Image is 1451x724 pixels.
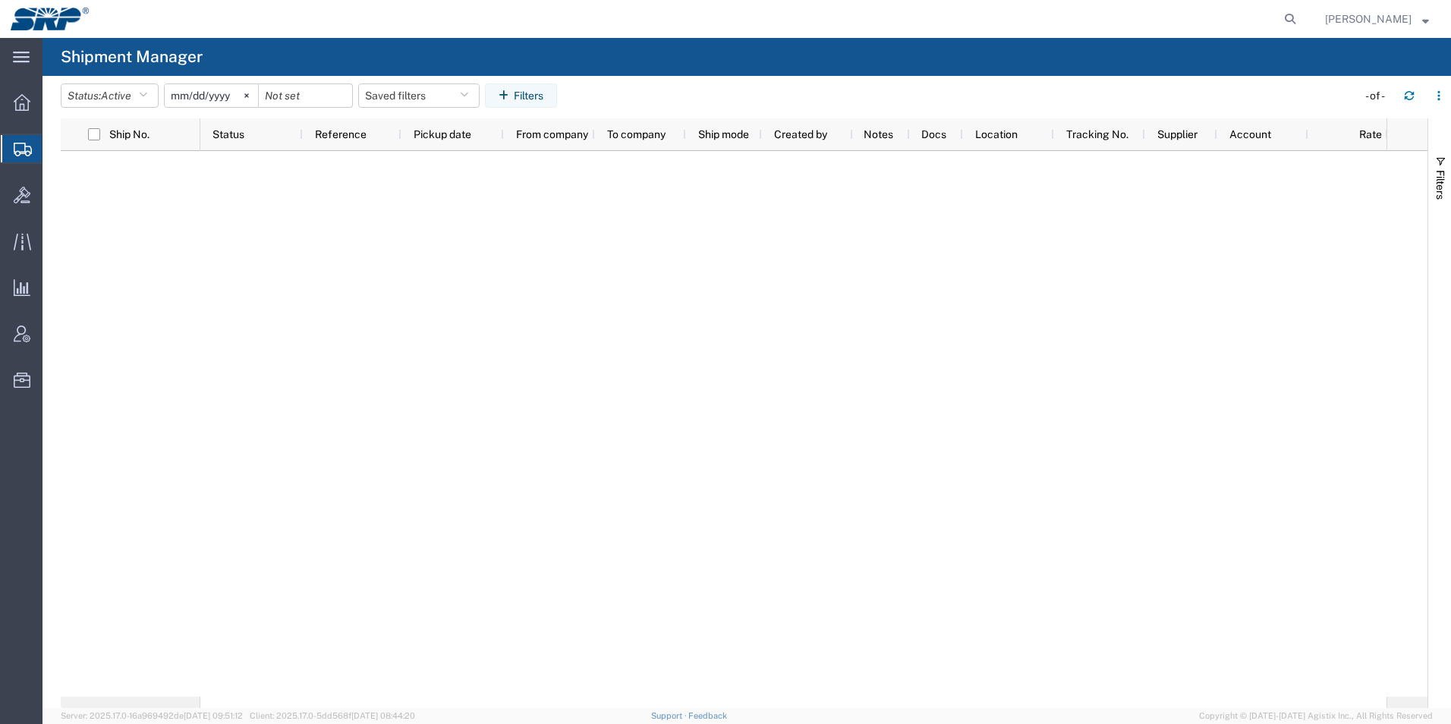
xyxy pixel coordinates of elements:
[11,8,89,30] img: logo
[61,38,203,76] h4: Shipment Manager
[414,128,471,140] span: Pickup date
[651,711,689,720] a: Support
[184,711,243,720] span: [DATE] 09:51:12
[61,711,243,720] span: Server: 2025.17.0-16a969492de
[1434,170,1446,200] span: Filters
[1066,128,1128,140] span: Tracking No.
[165,84,258,107] input: Not set
[921,128,946,140] span: Docs
[688,711,727,720] a: Feedback
[774,128,827,140] span: Created by
[1320,128,1382,140] span: Rate
[975,128,1018,140] span: Location
[485,83,557,108] button: Filters
[212,128,244,140] span: Status
[250,711,415,720] span: Client: 2025.17.0-5dd568f
[61,83,159,108] button: Status:Active
[864,128,893,140] span: Notes
[315,128,367,140] span: Reference
[358,83,480,108] button: Saved filters
[1365,88,1392,104] div: - of -
[101,90,131,102] span: Active
[1157,128,1198,140] span: Supplier
[351,711,415,720] span: [DATE] 08:44:20
[109,128,150,140] span: Ship No.
[698,128,749,140] span: Ship mode
[1229,128,1271,140] span: Account
[1199,710,1433,722] span: Copyright © [DATE]-[DATE] Agistix Inc., All Rights Reserved
[1325,11,1412,27] span: Ed Simmons
[259,84,352,107] input: Not set
[1324,10,1430,28] button: [PERSON_NAME]
[516,128,588,140] span: From company
[607,128,666,140] span: To company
